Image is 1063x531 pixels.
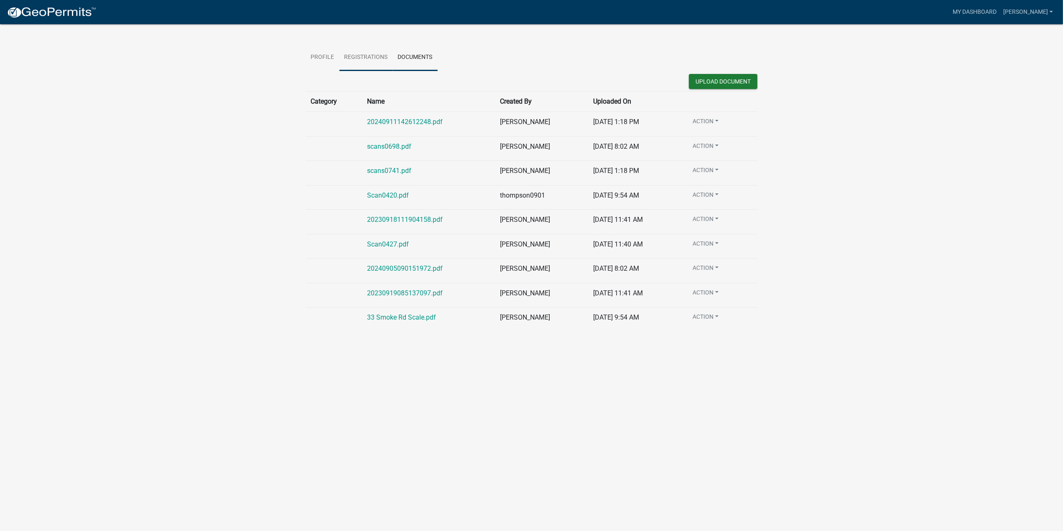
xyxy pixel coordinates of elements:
[495,112,588,137] td: [PERSON_NAME]
[589,307,681,332] td: [DATE] 9:54 AM
[686,191,725,203] button: Action
[589,283,681,307] td: [DATE] 11:41 AM
[689,74,757,91] wm-modal-confirm: New Document
[367,118,443,126] a: 20240911142612248.pdf
[495,185,588,210] td: thompson0901
[1000,4,1056,20] a: [PERSON_NAME]
[367,264,443,272] a: 20240905090151972.pdf
[393,44,438,71] a: Documents
[686,288,725,300] button: Action
[686,239,725,252] button: Action
[589,136,681,161] td: [DATE] 8:02 AM
[589,91,681,112] th: Uploaded On
[495,234,588,259] td: [PERSON_NAME]
[367,313,436,321] a: 33 Smoke Rd Scale.pdf
[686,264,725,276] button: Action
[495,136,588,161] td: [PERSON_NAME]
[306,44,339,71] a: Profile
[686,142,725,154] button: Action
[589,185,681,210] td: [DATE] 9:54 AM
[367,289,443,297] a: 20230919085137097.pdf
[367,142,411,150] a: scans0698.pdf
[367,191,409,199] a: Scan0420.pdf
[686,117,725,129] button: Action
[589,234,681,259] td: [DATE] 11:40 AM
[495,307,588,332] td: [PERSON_NAME]
[306,91,362,112] th: Category
[686,166,725,178] button: Action
[589,259,681,283] td: [DATE] 8:02 AM
[495,91,588,112] th: Created By
[339,44,393,71] a: Registrations
[949,4,1000,20] a: My Dashboard
[362,91,495,112] th: Name
[367,167,411,175] a: scans0741.pdf
[495,259,588,283] td: [PERSON_NAME]
[495,161,588,185] td: [PERSON_NAME]
[686,313,725,325] button: Action
[495,210,588,234] td: [PERSON_NAME]
[589,210,681,234] td: [DATE] 11:41 AM
[589,112,681,137] td: [DATE] 1:18 PM
[367,216,443,224] a: 20230918111904158.pdf
[367,240,409,248] a: Scan0427.pdf
[689,74,757,89] button: Upload Document
[495,283,588,307] td: [PERSON_NAME]
[686,215,725,227] button: Action
[589,161,681,185] td: [DATE] 1:18 PM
